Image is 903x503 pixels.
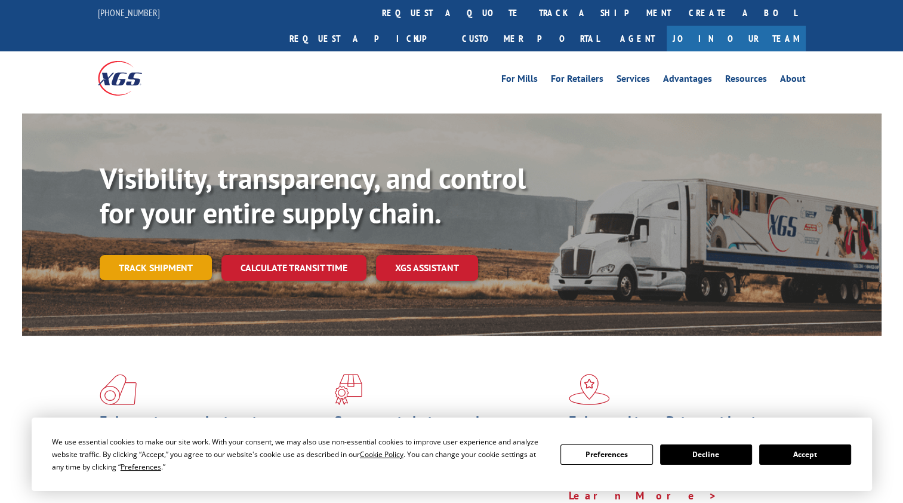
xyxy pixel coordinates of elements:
[100,160,526,231] b: Visibility, transparency, and control for your entire supply chain.
[608,26,667,51] a: Agent
[660,444,752,465] button: Decline
[52,435,546,473] div: We use essential cookies to make our site work. With your consent, we may also use non-essential ...
[551,74,603,87] a: For Retailers
[360,449,403,459] span: Cookie Policy
[32,418,872,491] div: Cookie Consent Prompt
[376,255,478,281] a: XGS ASSISTANT
[560,444,652,465] button: Preferences
[569,489,717,502] a: Learn More >
[98,7,160,19] a: [PHONE_NUMBER]
[121,462,161,472] span: Preferences
[453,26,608,51] a: Customer Portal
[667,26,806,51] a: Join Our Team
[501,74,538,87] a: For Mills
[100,449,325,492] span: As an industry carrier of choice, XGS has brought innovation and dedication to flooring logistics...
[221,255,366,281] a: Calculate transit time
[281,26,453,51] a: Request a pickup
[569,415,794,449] h1: Flagship Distribution Model
[334,415,560,449] h1: Specialized Freight Experts
[759,444,851,465] button: Accept
[569,374,610,405] img: xgs-icon-flagship-distribution-model-red
[780,74,806,87] a: About
[617,74,650,87] a: Services
[100,374,137,405] img: xgs-icon-total-supply-chain-intelligence-red
[100,255,212,280] a: Track shipment
[334,374,362,405] img: xgs-icon-focused-on-flooring-red
[100,415,325,449] h1: Flooring Logistics Solutions
[663,74,712,87] a: Advantages
[725,74,767,87] a: Resources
